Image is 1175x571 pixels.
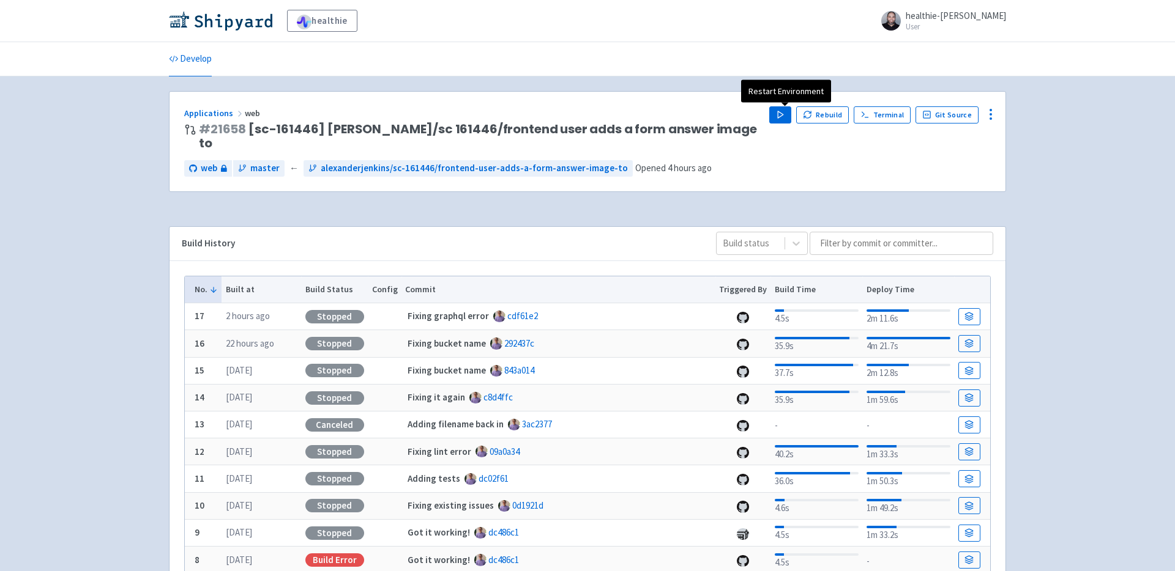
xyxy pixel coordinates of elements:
b: 16 [195,337,204,349]
b: 8 [195,554,200,565]
div: Stopped [305,337,364,350]
a: master [233,160,285,177]
a: Build Details [958,525,980,542]
span: [sc-161446] [PERSON_NAME]/sc 161446/frontend user adds a form answer image to [199,122,759,150]
span: master [250,161,280,175]
time: [DATE] [226,446,252,457]
a: Build Details [958,335,980,352]
b: 11 [195,473,204,484]
time: [DATE] [226,364,252,376]
th: Triggered By [715,276,771,303]
th: Build Time [770,276,862,303]
small: User [906,23,1006,31]
time: [DATE] [226,418,252,430]
div: 2m 12.8s [867,361,950,380]
time: 4 hours ago [668,162,712,174]
time: [DATE] [226,499,252,511]
a: 292437c [504,337,534,349]
b: 15 [195,364,204,376]
div: - [867,416,950,433]
a: Build Details [958,308,980,325]
b: 13 [195,418,204,430]
div: Build Error [305,553,364,567]
div: 1m 33.3s [867,443,950,462]
div: - [867,552,950,569]
div: 4.5s [775,523,859,542]
a: healthie-[PERSON_NAME] User [874,11,1006,31]
div: Stopped [305,391,364,405]
div: 4.6s [775,496,859,515]
b: 9 [195,526,200,538]
time: [DATE] [226,554,252,565]
div: Build History [182,237,696,251]
a: dc02f61 [479,473,509,484]
a: Build Details [958,551,980,569]
a: 0d1921d [512,499,543,511]
b: 17 [195,310,204,322]
div: 2m 11.6s [867,307,950,326]
div: Stopped [305,310,364,323]
time: 22 hours ago [226,337,274,349]
time: [DATE] [226,526,252,538]
button: Play [769,106,791,123]
div: Stopped [305,526,364,540]
strong: Fixing bucket name [408,364,486,376]
strong: Fixing existing issues [408,499,494,511]
div: 4.5s [775,307,859,326]
a: 09a0a34 [490,446,520,457]
a: Build Details [958,362,980,379]
input: Filter by commit or committer... [810,232,993,255]
a: Applications [184,108,245,119]
div: 40.2s [775,443,859,462]
a: dc486c1 [488,526,519,538]
a: healthie [287,10,357,32]
b: 12 [195,446,204,457]
div: 1m 59.6s [867,388,950,407]
a: Build Details [958,470,980,487]
span: alexanderjenkins/sc-161446/frontend-user-adds-a-form-answer-image-to [321,161,628,175]
strong: Got it working! [408,526,470,538]
time: [DATE] [226,473,252,484]
div: Stopped [305,445,364,459]
a: dc486c1 [488,554,519,565]
a: Build Details [958,443,980,460]
a: #21658 [199,120,246,138]
a: Build Details [958,497,980,514]
a: Develop [169,42,212,76]
a: Terminal [854,106,911,123]
div: 1m 49.2s [867,496,950,515]
strong: Fixing graphql error [408,310,489,322]
a: 3ac2377 [522,418,552,430]
strong: Fixing bucket name [408,337,486,349]
a: Build Details [958,416,980,433]
img: Shipyard logo [169,11,272,31]
div: 4.5s [775,551,859,570]
div: Stopped [305,499,364,512]
b: 14 [195,391,204,403]
th: Deploy Time [862,276,954,303]
strong: Adding filename back in [408,418,504,430]
a: cdf61e2 [507,310,538,322]
strong: Got it working! [408,554,470,565]
span: ← [289,161,299,175]
button: No. [195,283,218,296]
a: web [184,160,232,177]
a: c8d4ffc [483,391,513,403]
div: 1m 33.2s [867,523,950,542]
span: healthie-[PERSON_NAME] [906,10,1006,21]
div: - [775,416,859,433]
a: Build Details [958,389,980,407]
time: [DATE] [226,391,252,403]
th: Commit [401,276,715,303]
div: 4m 21.7s [867,334,950,353]
div: Stopped [305,364,364,377]
strong: Fixing it again [408,391,465,403]
strong: Fixing lint error [408,446,471,457]
div: 35.9s [775,334,859,353]
span: web [201,161,217,175]
button: Rebuild [796,106,849,123]
th: Built at [222,276,301,303]
th: Config [368,276,401,303]
a: alexanderjenkins/sc-161446/frontend-user-adds-a-form-answer-image-to [304,160,633,177]
div: 36.0s [775,470,859,488]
